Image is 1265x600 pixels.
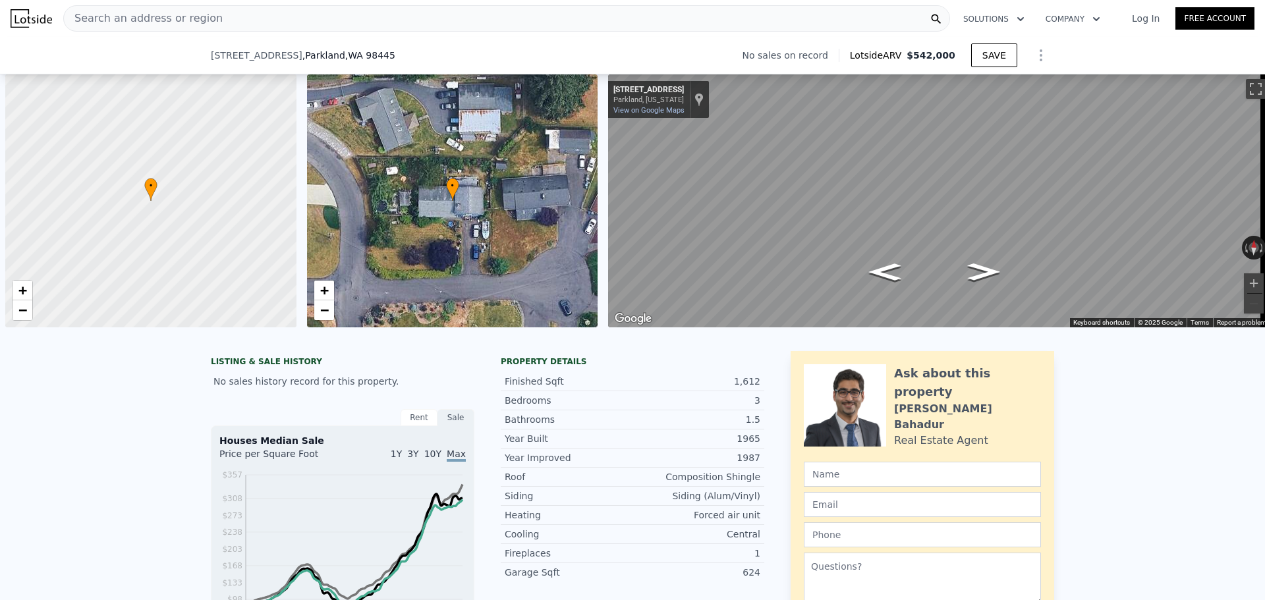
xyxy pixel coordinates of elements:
[222,528,242,537] tspan: $238
[1244,294,1264,314] button: Zoom out
[613,106,685,115] a: View on Google Maps
[611,310,655,327] img: Google
[632,470,760,483] div: Composition Shingle
[632,489,760,503] div: Siding (Alum/Vinyl)
[1191,319,1209,326] a: Terms
[345,50,395,61] span: , WA 98445
[505,394,632,407] div: Bedrooms
[907,50,955,61] span: $542,000
[1242,236,1249,259] button: Rotate counterclockwise
[505,432,632,445] div: Year Built
[971,43,1017,67] button: SAVE
[18,282,27,298] span: +
[505,528,632,541] div: Cooling
[447,449,466,462] span: Max
[850,49,907,62] span: Lotside ARV
[894,433,988,449] div: Real Estate Agent
[446,180,459,192] span: •
[804,492,1041,517] input: Email
[501,356,764,367] div: Property details
[611,310,655,327] a: Open this area in Google Maps (opens a new window)
[302,49,395,62] span: , Parkland
[505,470,632,483] div: Roof
[219,447,343,468] div: Price per Square Foot
[391,449,402,459] span: 1Y
[804,522,1041,547] input: Phone
[144,180,157,192] span: •
[211,49,302,62] span: [STREET_ADDRESS]
[1073,318,1130,327] button: Keyboard shortcuts
[804,462,1041,487] input: Name
[1116,12,1175,25] a: Log In
[222,545,242,554] tspan: $203
[407,449,418,459] span: 3Y
[13,281,32,300] a: Zoom in
[320,302,328,318] span: −
[632,528,760,541] div: Central
[424,449,441,459] span: 10Y
[211,356,474,369] div: LISTING & SALE HISTORY
[222,470,242,479] tspan: $357
[222,511,242,520] tspan: $273
[632,566,760,579] div: 624
[211,369,474,393] div: No sales history record for this property.
[401,409,437,426] div: Rent
[953,7,1035,31] button: Solutions
[632,451,760,464] div: 1987
[18,302,27,318] span: −
[222,494,242,503] tspan: $308
[632,375,760,388] div: 1,612
[743,49,839,62] div: No sales on record
[1138,319,1183,326] span: © 2025 Google
[613,85,684,95] div: [STREET_ADDRESS]
[1244,273,1264,293] button: Zoom in
[505,566,632,579] div: Garage Sqft
[894,364,1041,401] div: Ask about this property
[632,432,760,445] div: 1965
[320,282,328,298] span: +
[64,11,223,26] span: Search an address or region
[314,300,334,320] a: Zoom out
[632,413,760,426] div: 1.5
[954,259,1014,285] path: Go East, 139th St E
[222,578,242,587] tspan: $133
[855,259,915,285] path: Go West, 139th St E
[632,547,760,560] div: 1
[613,95,684,104] div: Parkland, [US_STATE]
[1035,7,1111,31] button: Company
[505,508,632,522] div: Heating
[11,9,52,28] img: Lotside
[1028,42,1054,68] button: Show Options
[505,413,632,426] div: Bathrooms
[632,394,760,407] div: 3
[632,508,760,522] div: Forced air unit
[505,451,632,464] div: Year Improved
[505,375,632,388] div: Finished Sqft
[222,561,242,570] tspan: $168
[505,489,632,503] div: Siding
[894,401,1041,433] div: [PERSON_NAME] Bahadur
[446,178,459,201] div: •
[219,434,466,447] div: Houses Median Sale
[314,281,334,300] a: Zoom in
[505,547,632,560] div: Fireplaces
[437,409,474,426] div: Sale
[144,178,157,201] div: •
[13,300,32,320] a: Zoom out
[694,92,704,107] a: Show location on map
[1175,7,1254,30] a: Free Account
[1249,236,1259,259] button: Reset the view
